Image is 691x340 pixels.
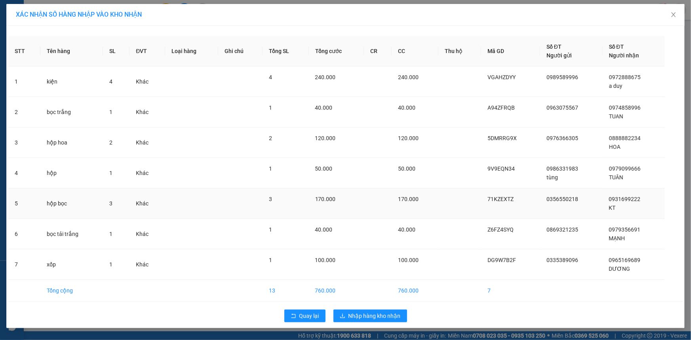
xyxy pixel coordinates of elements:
span: DG9W7B2F [487,257,516,263]
th: STT [8,36,40,66]
td: xốp [40,249,103,280]
span: Nhập hàng kho nhận [348,312,401,320]
th: Ghi chú [218,36,263,66]
span: 5DMRRG9X [487,135,517,141]
span: rollback [291,313,296,319]
span: 50.000 [398,165,415,172]
span: 100.000 [398,257,419,263]
span: 0869321235 [546,226,578,233]
span: close [670,11,677,18]
td: 6 [8,219,40,249]
span: 1 [109,109,112,115]
th: CC [392,36,438,66]
span: download [340,313,345,319]
span: Người nhận [609,52,639,59]
span: 0931699222 [609,196,641,202]
th: Tổng SL [263,36,309,66]
span: 1 [269,226,272,233]
span: VGAHZDYY [487,74,516,80]
span: 2 [109,139,112,146]
th: Thu hộ [438,36,481,66]
button: downloadNhập hàng kho nhận [333,310,407,322]
td: hộp hoa [40,127,103,158]
span: 0888882234 [609,135,641,141]
td: 7 [481,280,540,302]
span: 71KZEXTZ [487,196,514,202]
span: 40.000 [315,226,333,233]
span: 3 [269,196,272,202]
span: tùng [546,174,558,180]
span: 0335389096 [546,257,578,263]
span: 1 [269,257,272,263]
td: 1 [8,66,40,97]
span: Người gửi [546,52,572,59]
span: Quay lại [299,312,319,320]
span: KT [609,205,616,211]
td: Khác [129,158,165,188]
span: MẠNH [609,235,625,241]
td: Khác [129,127,165,158]
span: 2 [269,135,272,141]
span: A94ZFRQB [487,104,515,111]
span: 50.000 [315,165,333,172]
span: 0976366305 [546,135,578,141]
span: TUÂN [609,174,623,180]
span: a duy [609,83,622,89]
span: 0356550218 [546,196,578,202]
span: 120.000 [315,135,336,141]
td: 760.000 [392,280,438,302]
th: Tên hàng [40,36,103,66]
span: 170.000 [315,196,336,202]
span: 4 [109,78,112,85]
td: 760.000 [309,280,364,302]
td: 5 [8,188,40,219]
button: rollbackQuay lại [284,310,326,322]
span: 0972888675 [609,74,641,80]
span: 0965169689 [609,257,641,263]
td: Khác [129,188,165,219]
span: 240.000 [315,74,336,80]
th: CR [364,36,392,66]
span: DƯƠNG [609,266,630,272]
th: ĐVT [129,36,165,66]
td: hộp bọc [40,188,103,219]
td: 7 [8,249,40,280]
span: HOA [609,144,621,150]
span: 9V9EQN34 [487,165,515,172]
span: 4 [269,74,272,80]
td: bọc trắng [40,97,103,127]
span: 3 [109,200,112,207]
span: TUAN [609,113,623,120]
td: Khác [129,219,165,249]
span: 40.000 [398,226,415,233]
td: Khác [129,66,165,97]
span: 0979099666 [609,165,641,172]
button: Close [662,4,685,26]
span: 0989589996 [546,74,578,80]
td: Khác [129,97,165,127]
span: Z6FZ4SYQ [487,226,514,233]
th: Mã GD [481,36,540,66]
span: 0979356691 [609,226,641,233]
td: 13 [263,280,309,302]
span: 100.000 [315,257,336,263]
span: Số ĐT [609,44,624,50]
th: Loại hàng [165,36,218,66]
span: 40.000 [398,104,415,111]
span: 170.000 [398,196,419,202]
td: Khác [129,249,165,280]
span: 0986331983 [546,165,578,172]
span: 1 [109,261,112,268]
td: hộp [40,158,103,188]
th: SL [103,36,129,66]
th: Tổng cước [309,36,364,66]
td: 2 [8,97,40,127]
span: 0974858996 [609,104,641,111]
span: Số ĐT [546,44,562,50]
span: 0963075567 [546,104,578,111]
span: 1 [269,104,272,111]
span: 240.000 [398,74,419,80]
span: 1 [269,165,272,172]
span: 120.000 [398,135,419,141]
span: 1 [109,231,112,237]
